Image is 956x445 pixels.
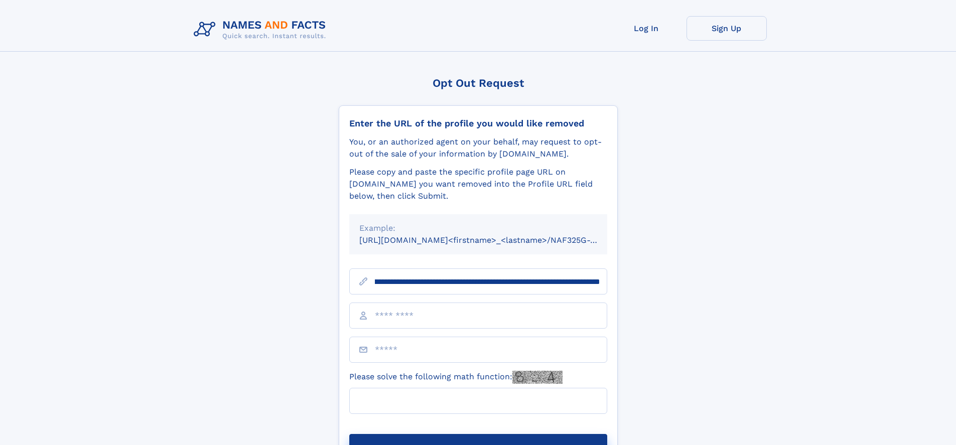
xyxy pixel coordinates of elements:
[359,222,597,234] div: Example:
[349,118,607,129] div: Enter the URL of the profile you would like removed
[349,371,563,384] label: Please solve the following math function:
[190,16,334,43] img: Logo Names and Facts
[359,235,626,245] small: [URL][DOMAIN_NAME]<firstname>_<lastname>/NAF325G-xxxxxxxx
[606,16,687,41] a: Log In
[687,16,767,41] a: Sign Up
[339,77,618,89] div: Opt Out Request
[349,136,607,160] div: You, or an authorized agent on your behalf, may request to opt-out of the sale of your informatio...
[349,166,607,202] div: Please copy and paste the specific profile page URL on [DOMAIN_NAME] you want removed into the Pr...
